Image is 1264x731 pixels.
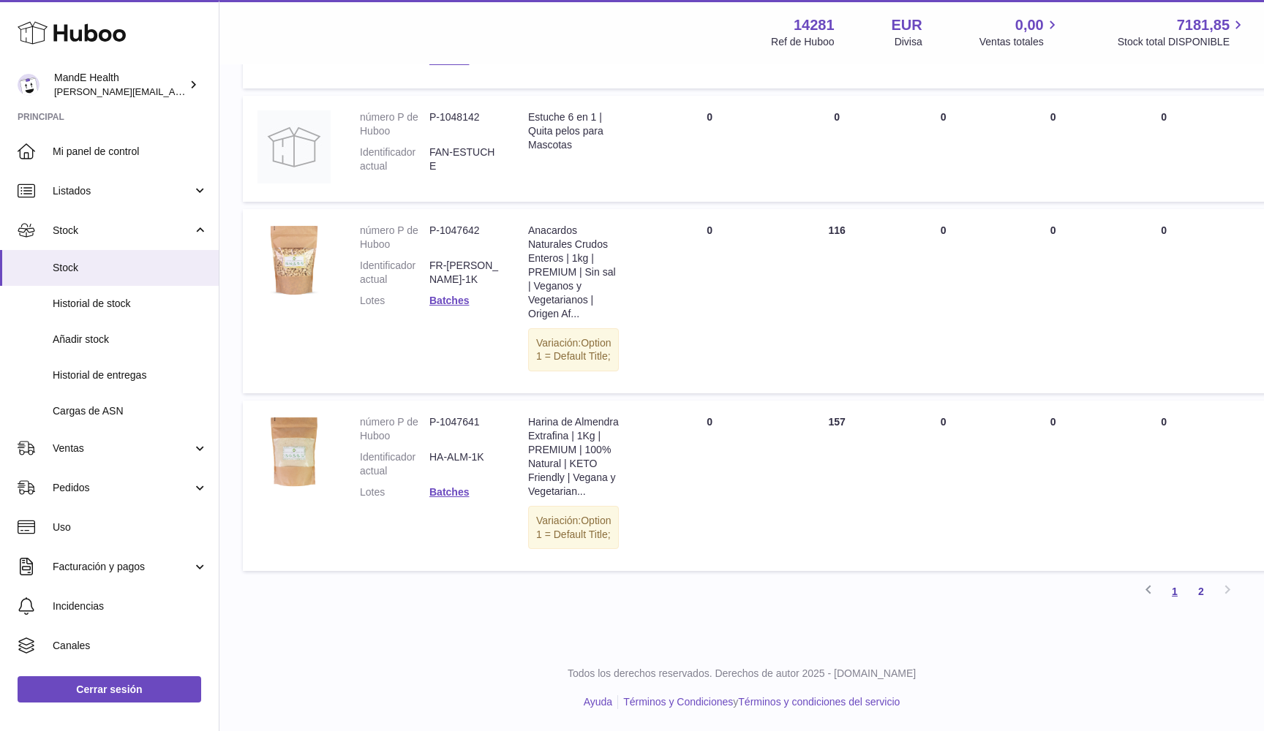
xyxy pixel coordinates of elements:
a: Ayuda [584,696,612,708]
a: Batches [429,54,469,66]
span: 0 [1161,224,1167,236]
dt: número P de Huboo [360,110,429,138]
div: Variación: [528,506,619,550]
span: Stock [53,261,208,275]
span: Historial de stock [53,297,208,311]
td: 0 [889,96,998,202]
span: 7181,85 [1177,15,1230,35]
strong: 14281 [794,15,835,35]
div: Estuche 6 en 1 | Quita pelos para Mascotas [528,110,619,152]
span: Cargas de ASN [53,404,208,418]
img: luis.mendieta@mandehealth.com [18,74,39,96]
span: Uso [53,520,208,534]
dd: FAN-ESTUCHE [429,145,499,173]
span: 0 [1161,111,1167,123]
li: y [618,695,900,709]
span: [PERSON_NAME][EMAIL_ADDRESS][PERSON_NAME][DOMAIN_NAME] [54,86,372,97]
td: 0 [633,401,785,571]
div: MandE Health [54,71,186,99]
span: Mi panel de control [53,145,208,159]
div: Anacardos Naturales Crudos Enteros | 1kg | PREMIUM | Sin sal | Veganos y Vegetarianos | Origen Af... [528,224,619,320]
div: Divisa [895,35,922,49]
a: 0,00 Ventas totales [979,15,1061,49]
dd: P-1047642 [429,224,499,251]
p: Todos los derechos reservados. Derechos de autor 2025 - [DOMAIN_NAME] [231,667,1252,681]
span: Canales [53,639,208,653]
span: 0 [1161,416,1167,428]
td: 0 [889,209,998,393]
div: Variación: [528,328,619,372]
a: Términos y condiciones del servicio [738,696,900,708]
span: Pedidos [53,481,192,495]
span: Facturación y pagos [53,560,192,574]
dd: P-1048142 [429,110,499,138]
dt: Identificador actual [360,145,429,173]
td: 0 [889,401,998,571]
a: Batches [429,486,469,498]
a: 1 [1162,578,1188,605]
dd: HA-ALM-1K [429,450,499,478]
a: Batches [429,295,469,306]
span: Stock total DISPONIBLE [1118,35,1246,49]
span: Stock [53,224,192,238]
td: 116 [786,209,889,393]
div: Ref de Huboo [771,35,834,49]
a: Cerrar sesión [18,676,201,702]
dt: Identificador actual [360,450,429,478]
dt: Identificador actual [360,259,429,287]
span: Ventas totales [979,35,1061,49]
span: Incidencias [53,599,208,613]
td: 0 [998,96,1108,202]
dt: número P de Huboo [360,224,429,251]
span: Ventas [53,442,192,455]
span: Option 1 = Default Title; [536,515,611,540]
div: Harina de Almendra Extrafina | 1Kg | PREMIUM | 100% Natural | KETO Friendly | Vegana y Vegetarian... [528,415,619,498]
strong: EUR [892,15,922,35]
td: 157 [786,401,889,571]
span: 0,00 [1015,15,1044,35]
dt: Lotes [360,294,429,308]
span: Listados [53,184,192,198]
dt: número P de Huboo [360,415,429,443]
a: 2 [1188,578,1214,605]
td: 0 [998,209,1108,393]
span: Historial de entregas [53,368,208,382]
img: product image [257,415,331,488]
td: 0 [633,209,785,393]
td: 0 [633,96,785,202]
a: 7181,85 Stock total DISPONIBLE [1118,15,1246,49]
a: Términos y Condiciones [623,696,733,708]
dd: P-1047641 [429,415,499,443]
dt: Lotes [360,485,429,499]
td: 0 [786,96,889,202]
span: Añadir stock [53,333,208,346]
td: 0 [998,401,1108,571]
dd: FR-[PERSON_NAME]-1K [429,259,499,287]
img: product image [257,110,331,183]
img: product image [257,224,331,297]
